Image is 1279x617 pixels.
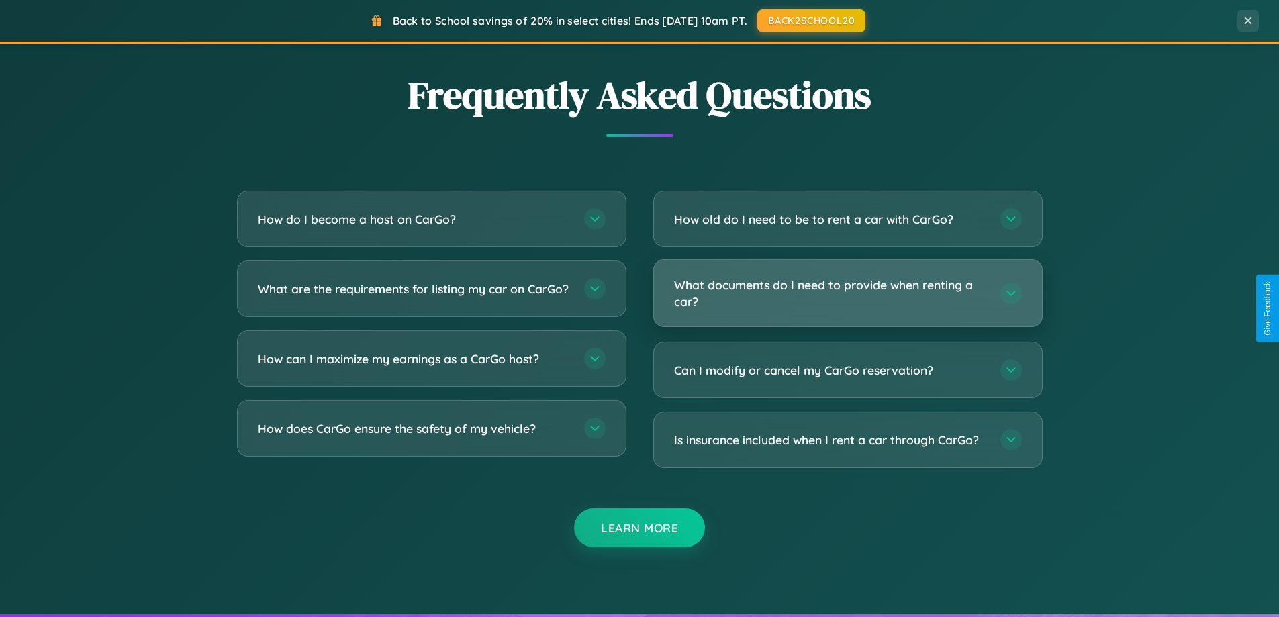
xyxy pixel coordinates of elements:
[393,14,747,28] span: Back to School savings of 20% in select cities! Ends [DATE] 10am PT.
[237,69,1043,121] h2: Frequently Asked Questions
[1263,281,1272,336] div: Give Feedback
[674,432,987,448] h3: Is insurance included when I rent a car through CarGo?
[674,277,987,310] h3: What documents do I need to provide when renting a car?
[757,9,865,32] button: BACK2SCHOOL20
[674,211,987,228] h3: How old do I need to be to rent a car with CarGo?
[574,508,705,547] button: Learn More
[674,362,987,379] h3: Can I modify or cancel my CarGo reservation?
[258,420,571,437] h3: How does CarGo ensure the safety of my vehicle?
[258,281,571,297] h3: What are the requirements for listing my car on CarGo?
[258,350,571,367] h3: How can I maximize my earnings as a CarGo host?
[258,211,571,228] h3: How do I become a host on CarGo?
